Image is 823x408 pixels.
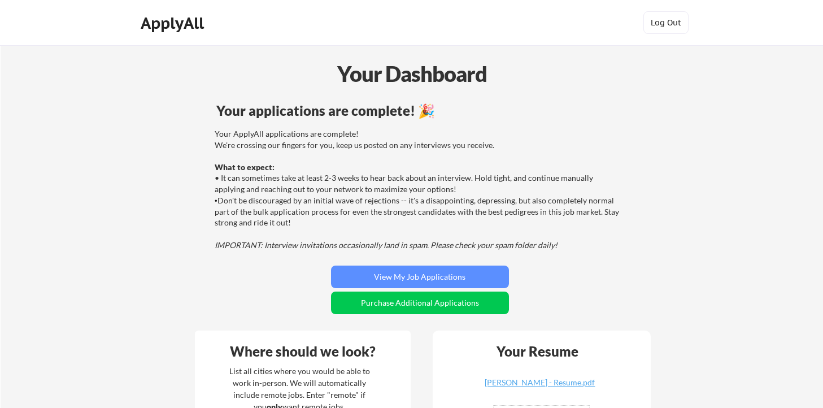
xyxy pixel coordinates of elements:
[215,162,275,172] strong: What to expect:
[215,197,217,205] font: •
[198,345,408,358] div: Where should we look?
[643,11,689,34] button: Log Out
[1,58,823,90] div: Your Dashboard
[216,104,624,118] div: Your applications are complete! 🎉
[331,292,509,314] button: Purchase Additional Applications
[215,128,622,250] div: Your ApplyAll applications are complete! We're crossing our fingers for you, keep us posted on an...
[473,379,607,396] a: [PERSON_NAME] - Resume.pdf
[141,14,207,33] div: ApplyAll
[482,345,594,358] div: Your Resume
[215,240,558,250] em: IMPORTANT: Interview invitations occasionally land in spam. Please check your spam folder daily!
[473,379,607,387] div: [PERSON_NAME] - Resume.pdf
[331,266,509,288] button: View My Job Applications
